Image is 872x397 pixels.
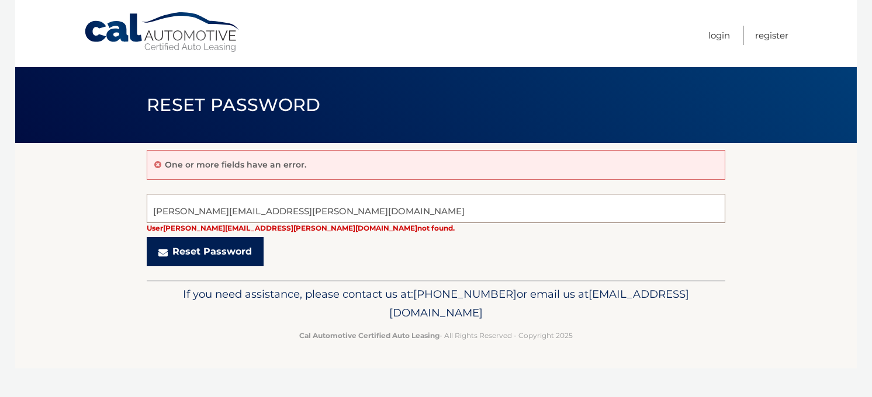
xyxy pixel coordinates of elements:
[708,26,730,45] a: Login
[147,237,264,266] button: Reset Password
[147,224,455,232] strong: User [PERSON_NAME][EMAIL_ADDRESS][PERSON_NAME][DOMAIN_NAME] not found.
[299,331,440,340] strong: Cal Automotive Certified Auto Leasing
[147,94,320,116] span: Reset Password
[147,194,725,223] input: E-Mail Address
[165,159,306,170] p: One or more fields have an error.
[154,329,718,342] p: - All Rights Reserved - Copyright 2025
[154,285,718,322] p: If you need assistance, please contact us at: or email us at
[413,287,517,301] span: [PHONE_NUMBER]
[84,12,241,53] a: Cal Automotive
[389,287,689,319] span: [EMAIL_ADDRESS][DOMAIN_NAME]
[755,26,788,45] a: Register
